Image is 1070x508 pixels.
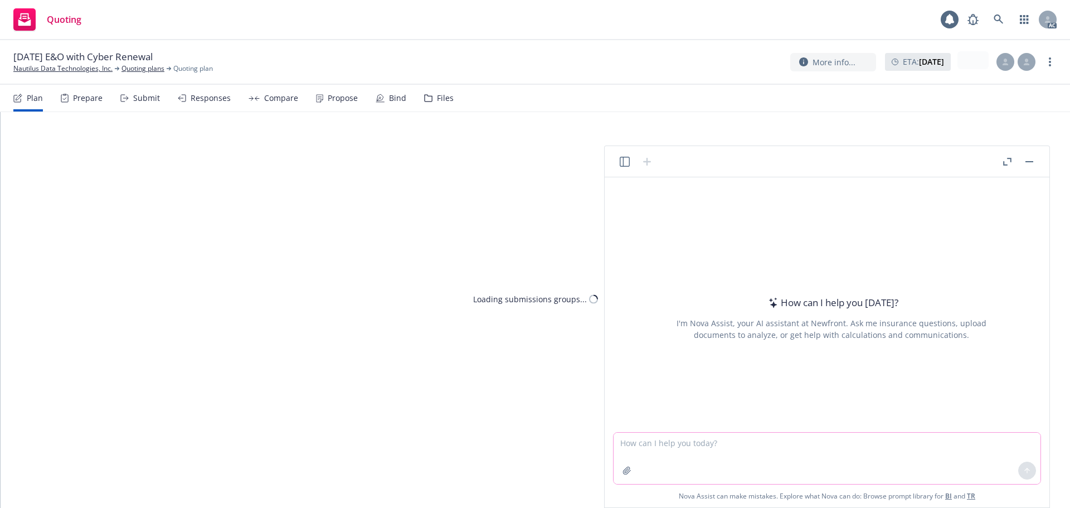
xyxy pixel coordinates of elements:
[73,94,103,103] div: Prepare
[1043,55,1057,69] a: more
[790,53,876,71] button: More info...
[813,56,855,68] span: More info...
[675,317,988,341] div: I'm Nova Assist, your AI assistant at Newfront. Ask me insurance questions, upload documents to a...
[173,64,213,74] span: Quoting plan
[679,485,975,507] span: Nova Assist can make mistakes. Explore what Nova can do: Browse prompt library for and
[13,64,113,74] a: Nautilus Data Technologies, Inc.
[945,491,952,501] a: BI
[988,8,1010,31] a: Search
[903,56,944,67] span: ETA :
[133,94,160,103] div: Submit
[47,15,81,24] span: Quoting
[473,293,587,305] div: Loading submissions groups...
[121,64,164,74] a: Quoting plans
[27,94,43,103] div: Plan
[13,50,153,64] span: [DATE] E&O with Cyber Renewal
[389,94,406,103] div: Bind
[437,94,454,103] div: Files
[9,4,86,35] a: Quoting
[328,94,358,103] div: Propose
[919,56,944,67] strong: [DATE]
[962,8,984,31] a: Report a Bug
[191,94,231,103] div: Responses
[967,491,975,501] a: TR
[765,296,898,310] div: How can I help you [DATE]?
[1013,8,1035,31] a: Switch app
[264,94,298,103] div: Compare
